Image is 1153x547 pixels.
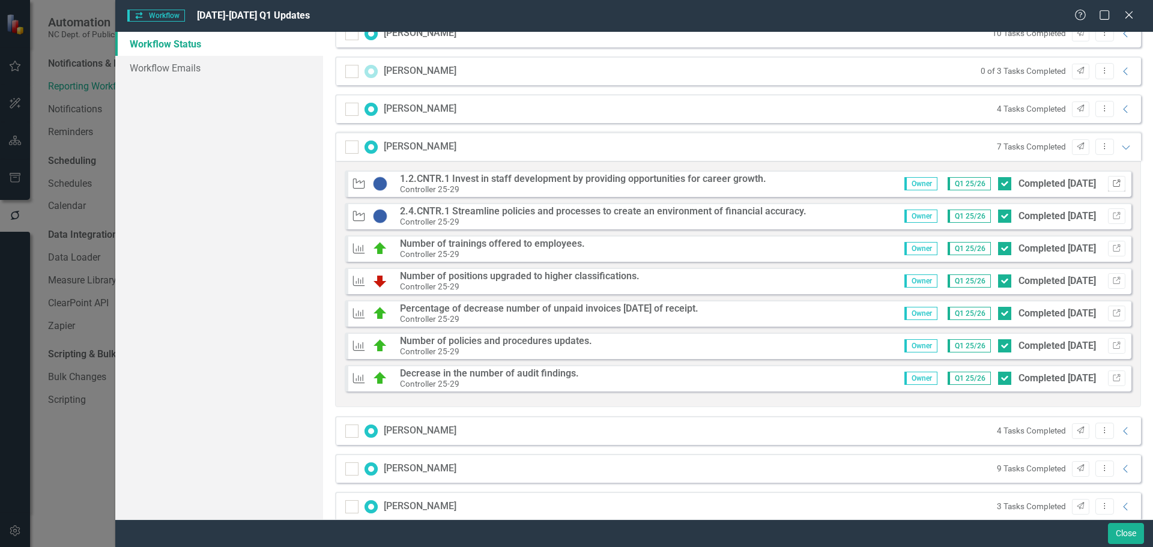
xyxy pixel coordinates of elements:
[997,425,1066,437] small: 4 Tasks Completed
[400,173,766,184] strong: 1.2.CNTR.1 Invest in staff development by providing opportunities for career growth.
[384,462,456,476] div: [PERSON_NAME]
[1018,242,1096,256] div: Completed [DATE]
[127,10,185,22] span: Workflow
[372,177,388,191] img: No Information
[1018,177,1096,191] div: Completed [DATE]
[400,346,459,356] small: Controller 25-29
[904,177,937,190] span: Owner
[400,270,640,282] strong: Number of positions upgraded to higher classifications.
[981,65,1066,77] small: 0 of 3 Tasks Completed
[372,274,388,288] img: Below Plan
[1018,307,1096,321] div: Completed [DATE]
[372,306,388,321] img: On Target
[904,307,937,320] span: Owner
[115,32,323,56] a: Workflow Status
[1018,274,1096,288] div: Completed [DATE]
[384,64,456,78] div: [PERSON_NAME]
[384,424,456,438] div: [PERSON_NAME]
[400,335,592,346] strong: Number of policies and procedures updates.
[372,209,388,223] img: No Information
[400,184,459,194] small: Controller 25-29
[948,210,991,223] span: Q1 25/26
[904,372,937,385] span: Owner
[400,249,459,259] small: Controller 25-29
[197,10,310,21] span: [DATE]-[DATE] Q1 Updates
[372,371,388,385] img: On Target
[400,314,459,324] small: Controller 25-29
[400,367,579,379] strong: Decrease in the number of audit findings.
[384,140,456,154] div: [PERSON_NAME]
[948,177,991,190] span: Q1 25/26
[948,339,991,352] span: Q1 25/26
[948,372,991,385] span: Q1 25/26
[384,26,456,40] div: [PERSON_NAME]
[400,303,698,314] strong: Percentage of decrease number of unpaid invoices [DATE] of receipt.
[384,500,456,513] div: [PERSON_NAME]
[384,102,456,116] div: [PERSON_NAME]
[992,28,1066,39] small: 10 Tasks Completed
[997,463,1066,474] small: 9 Tasks Completed
[997,501,1066,512] small: 3 Tasks Completed
[400,205,806,217] strong: 2.4.CNTR.1 Streamline policies and processes to create an environment of financial accuracy.
[1018,210,1096,223] div: Completed [DATE]
[1108,523,1144,544] button: Close
[400,217,459,226] small: Controller 25-29
[1018,372,1096,385] div: Completed [DATE]
[372,339,388,353] img: On Target
[904,242,937,255] span: Owner
[948,274,991,288] span: Q1 25/26
[400,238,585,249] strong: Number of trainings offered to employees.
[904,210,937,223] span: Owner
[948,307,991,320] span: Q1 25/26
[904,339,937,352] span: Owner
[904,274,937,288] span: Owner
[400,379,459,388] small: Controller 25-29
[948,242,991,255] span: Q1 25/26
[997,141,1066,153] small: 7 Tasks Completed
[400,282,459,291] small: Controller 25-29
[1018,339,1096,353] div: Completed [DATE]
[997,103,1066,115] small: 4 Tasks Completed
[115,56,323,80] a: Workflow Emails
[372,241,388,256] img: On Target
